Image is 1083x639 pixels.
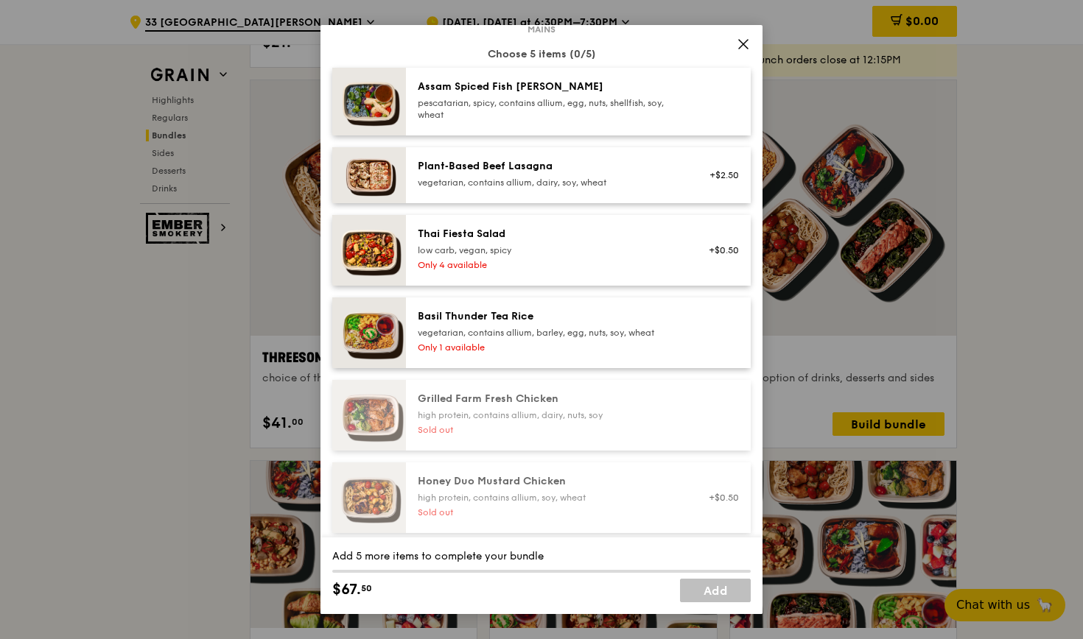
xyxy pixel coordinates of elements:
div: +$2.50 [700,169,739,181]
div: Basil Thunder Tea Rice [418,309,682,324]
img: daily_normal_Thai_Fiesta_Salad__Horizontal_.jpg [332,215,406,286]
div: Grilled Farm Fresh Chicken [418,392,682,406]
div: high protein, contains allium, dairy, nuts, soy [418,409,682,421]
div: Choose 5 items (0/5) [332,47,751,62]
div: Thai Fiesta Salad [418,227,682,241]
div: Assam Spiced Fish [PERSON_NAME] [418,80,682,94]
div: vegetarian, contains allium, barley, egg, nuts, soy, wheat [418,327,682,339]
div: Sold out [418,506,682,518]
a: Add [680,579,751,602]
div: Only 4 available [418,259,682,271]
div: +$0.50 [700,492,739,504]
img: daily_normal_Honey_Duo_Mustard_Chicken__Horizontal_.jpg [332,462,406,533]
div: low carb, vegan, spicy [418,244,682,256]
div: Honey Duo Mustard Chicken [418,474,682,489]
span: 50 [361,582,372,594]
img: daily_normal_Assam_Spiced_Fish_Curry__Horizontal_.jpg [332,68,406,135]
div: pescatarian, spicy, contains allium, egg, nuts, shellfish, soy, wheat [418,97,682,121]
img: daily_normal_HORZ-Basil-Thunder-Tea-Rice.jpg [332,297,406,368]
div: Add 5 more items to complete your bundle [332,549,751,564]
div: Plant‑Based Beef Lasagna [418,159,682,174]
div: high protein, contains allium, soy, wheat [418,492,682,504]
div: Sold out [418,424,682,436]
div: Only 1 available [418,342,682,353]
div: vegetarian, contains allium, dairy, soy, wheat [418,177,682,188]
img: daily_normal_HORZ-Grilled-Farm-Fresh-Chicken.jpg [332,380,406,451]
span: Mains [522,24,561,35]
img: daily_normal_Citrusy-Cauliflower-Plant-Based-Lasagna-HORZ.jpg [332,147,406,203]
div: +$0.50 [700,244,739,256]
span: $67. [332,579,361,601]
